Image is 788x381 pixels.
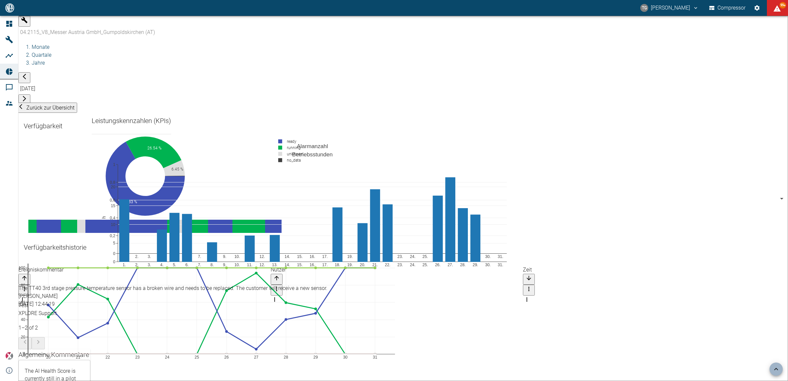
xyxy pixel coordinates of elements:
p: 1–2 of 2 [18,324,775,332]
button: thomas.gregoir@neuman-esser.com [639,2,700,14]
div: 13. Aug. 2025 12:44:19 [18,300,775,308]
div: Zeit [523,266,775,274]
button: Sort [18,274,30,285]
button: Compressor [708,2,747,14]
div: Ereigniskommentar [18,266,271,284]
div: TG [640,4,648,12]
button: arrow-back [18,72,30,83]
button: Zurück zur Übersicht [16,103,77,113]
div: Nutzer [271,266,523,284]
img: logo [5,3,15,12]
div: Christoph Palm [18,292,775,300]
li: Monate [32,43,788,51]
button: arrow-forward [18,94,30,105]
div: 5. Aug. 2025 06:18:16 [18,317,775,325]
button: Einstellungen [751,2,763,14]
div: Zeit [523,266,775,284]
button: scroll back to top [770,363,783,376]
li: Jahre [32,59,788,67]
button: Sort [523,274,535,285]
div: Verfügbarkeitshistorie [24,242,86,253]
img: Xplore Logo [5,352,13,360]
div: The TT40 3rd stage pressure temperature sensor has a broken wire and needs to be replaced. The cu... [18,284,775,292]
div: Verfügbarkeit [24,121,86,131]
div: XPLORE Support [18,309,775,317]
span: Zurück zur Übersicht [26,105,75,111]
div: Leistungskennzahlen (KPIs) [92,115,171,126]
button: Zur vorherigen Seite [18,337,32,349]
div: Nutzer [271,266,523,274]
div: Test [18,302,775,309]
li: Quartale [32,51,788,59]
div: Ereigniskommentar [18,266,271,274]
span: 99+ [779,2,786,9]
div: Allgemeine Kommentare [18,349,90,360]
